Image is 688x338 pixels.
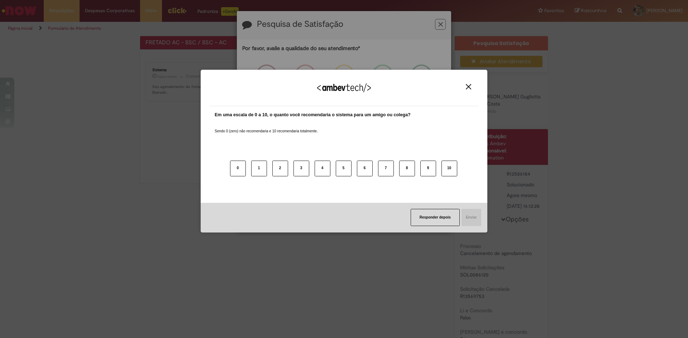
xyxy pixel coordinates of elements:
[411,209,460,226] button: Responder depois
[441,161,457,176] button: 10
[251,161,267,176] button: 1
[464,84,473,90] button: Close
[399,161,415,176] button: 8
[357,161,373,176] button: 6
[272,161,288,176] button: 2
[215,112,411,118] label: Em uma escala de 0 a 10, o quanto você recomendaria o sistema para um amigo ou colega?
[378,161,394,176] button: 7
[466,84,471,89] img: Close
[420,161,436,176] button: 9
[336,161,352,176] button: 5
[230,161,246,176] button: 0
[215,120,318,134] label: Sendo 0 (zero) não recomendaria e 10 recomendaria totalmente.
[317,83,371,92] img: Logo Ambevtech
[315,161,330,176] button: 4
[293,161,309,176] button: 3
